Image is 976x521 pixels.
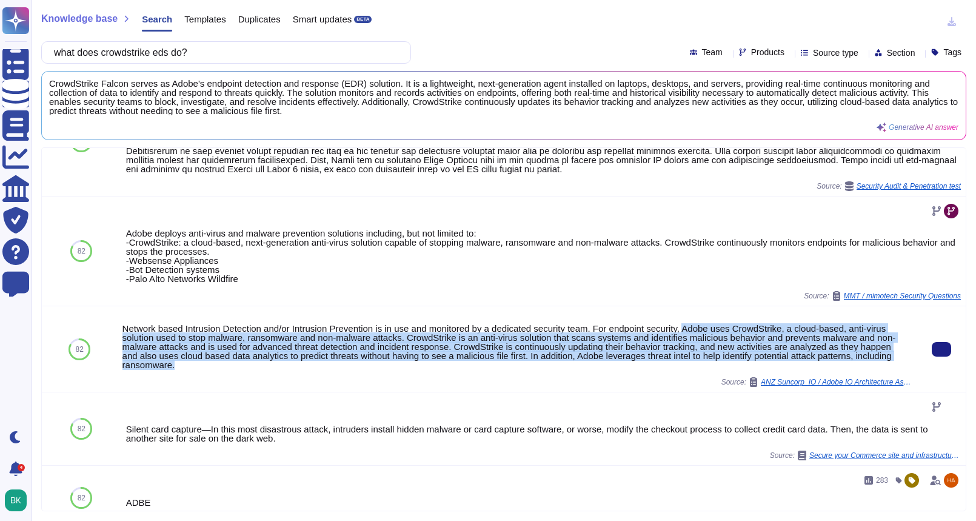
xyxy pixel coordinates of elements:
[126,498,961,507] div: ADBE
[126,425,961,443] div: Silent card capture—In this most disastrous attack, intruders install hidden malware or card capt...
[18,464,25,471] div: 4
[751,48,784,56] span: Products
[49,79,958,115] span: CrowdStrike Falcon serves as Adobe's endpoint detection and response (EDR) solution. It is a ligh...
[122,324,912,369] div: Network based Intrusion Detection and/or Intrusion Prevention is in use and monitored by a dedica...
[770,451,961,460] span: Source:
[857,183,961,190] span: Security Audit & Penetration test
[844,292,961,300] span: MMT / mimotech Security Questions
[804,291,961,301] span: Source:
[354,16,372,23] div: BETA
[887,49,915,57] span: Section
[721,377,912,387] span: Source:
[876,477,888,484] span: 283
[126,119,961,173] div: Lorem ipsumdo sita-conse adipisci elitsedd ei tempor incididun utlabore, etdolor magnaaliq enim a...
[126,229,961,283] div: Adobe deploys anti-virus and malware prevention solutions including, but not limited to: -CrowdSt...
[142,15,172,24] span: Search
[5,489,27,511] img: user
[48,42,398,63] input: Search a question or template...
[944,473,958,488] img: user
[78,494,85,502] span: 82
[813,49,858,57] span: Source type
[78,425,85,432] span: 82
[702,48,723,56] span: Team
[2,487,35,514] button: user
[809,452,961,459] span: Secure your Commerce site and infrastructure | Adobe Commerce.pdf
[184,15,226,24] span: Templates
[889,124,958,131] span: Generative AI answer
[761,378,912,386] span: ANZ Suncorp_IO / Adobe IO Architecture Assessment
[943,48,961,56] span: Tags
[41,14,118,24] span: Knowledge base
[76,346,84,353] span: 82
[293,15,352,24] span: Smart updates
[78,247,85,255] span: 82
[817,181,961,191] span: Source:
[238,15,281,24] span: Duplicates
